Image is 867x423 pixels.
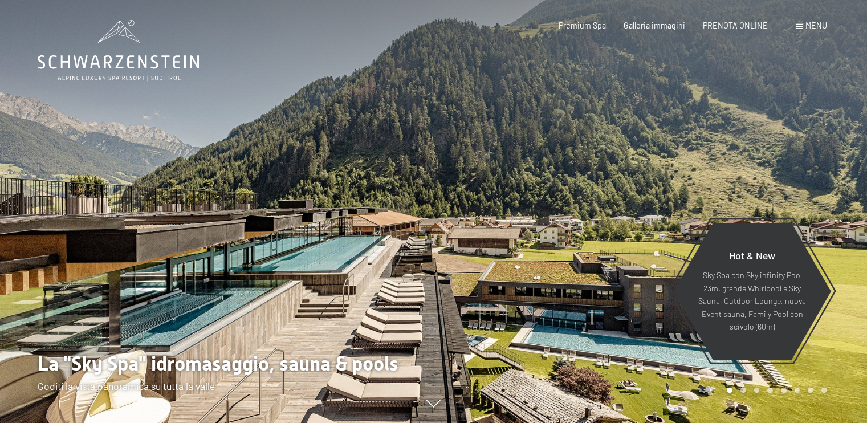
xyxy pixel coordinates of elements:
div: Carousel Page 3 [754,388,760,393]
div: Carousel Page 8 [821,388,827,393]
a: Hot & New Sky Spa con Sky infinity Pool 23m, grande Whirlpool e Sky Sauna, Outdoor Lounge, nuova ... [673,222,832,360]
div: Carousel Page 5 [781,388,787,393]
span: Menu [805,21,827,30]
div: Carousel Page 4 [767,388,773,393]
a: Premium Spa [559,21,606,30]
p: Sky Spa con Sky infinity Pool 23m, grande Whirlpool e Sky Sauna, Outdoor Lounge, nuova Event saun... [698,269,807,333]
a: PRENOTA ONLINE [703,21,768,30]
div: Carousel Page 1 (Current Slide) [727,388,732,393]
div: Carousel Page 6 [795,388,800,393]
a: Galleria immagini [624,21,685,30]
div: Carousel Page 7 [808,388,813,393]
span: Hot & New [729,249,775,262]
div: Carousel Pagination [723,388,827,393]
div: Carousel Page 2 [740,388,746,393]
